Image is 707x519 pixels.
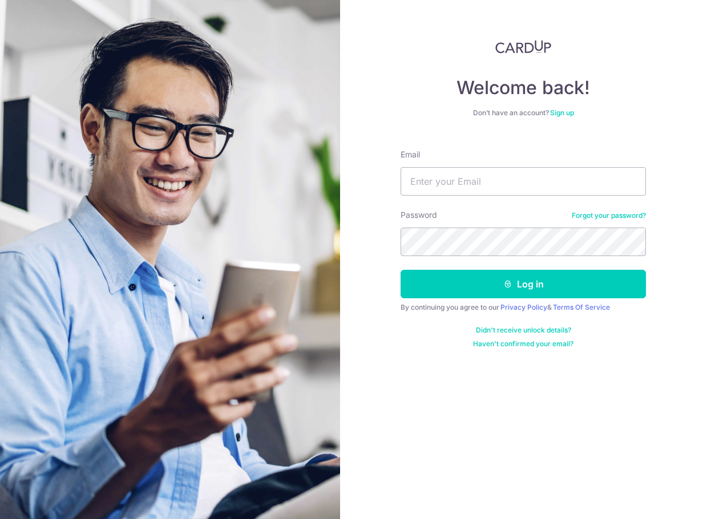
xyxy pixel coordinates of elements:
div: By continuing you agree to our & [401,303,646,312]
button: Log in [401,270,646,298]
a: Privacy Policy [500,303,547,311]
label: Email [401,149,420,160]
div: Don’t have an account? [401,108,646,117]
h4: Welcome back! [401,76,646,99]
input: Enter your Email [401,167,646,196]
a: Haven't confirmed your email? [473,339,573,348]
a: Forgot your password? [572,211,646,220]
img: CardUp Logo [495,40,551,54]
a: Sign up [550,108,574,117]
label: Password [401,209,437,221]
a: Didn't receive unlock details? [476,326,571,335]
a: Terms Of Service [553,303,610,311]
